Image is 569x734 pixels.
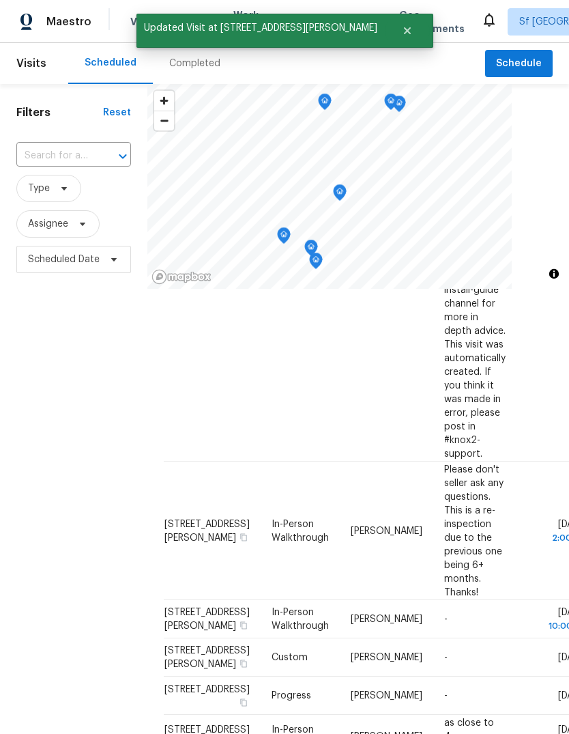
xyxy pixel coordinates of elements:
button: Copy Address [237,658,250,670]
div: Reset [103,106,131,119]
span: Maestro [46,15,91,29]
span: Schedule [496,55,542,72]
span: - [444,691,448,701]
span: Geo Assignments [399,8,465,36]
span: - [444,653,448,662]
span: Scheduled Date [28,253,100,266]
div: Completed [169,57,220,70]
button: Schedule [485,50,553,78]
button: Copy Address [237,619,250,632]
span: [STREET_ADDRESS][PERSON_NAME] [164,519,250,542]
div: Scheduled [85,56,136,70]
div: Map marker [318,94,332,115]
button: Zoom in [154,91,174,111]
span: Assignee [28,217,68,231]
button: Close [385,17,430,44]
span: In-Person Walkthrough [272,519,329,542]
div: Map marker [333,184,347,206]
span: Please don't seller ask any questions. This is a re-inspection due to the previous one being 6+ m... [444,464,504,597]
input: Search for an address... [16,145,93,167]
span: Type [28,182,50,195]
div: Map marker [384,94,398,115]
span: [PERSON_NAME] [351,615,422,624]
span: Updated Visit at [STREET_ADDRESS][PERSON_NAME] [136,14,385,42]
span: - [444,615,448,624]
span: [PERSON_NAME] [351,691,422,701]
button: Copy Address [237,696,250,709]
span: [PERSON_NAME] [351,526,422,535]
button: Copy Address [237,531,250,543]
span: [STREET_ADDRESS] [164,685,250,694]
canvas: Map [147,84,512,289]
span: In-Person Walkthrough [272,608,329,631]
div: Map marker [392,96,406,117]
button: Zoom out [154,111,174,130]
div: Map marker [309,253,323,274]
span: Visits [16,48,46,79]
span: [PERSON_NAME] [351,653,422,662]
span: [STREET_ADDRESS][PERSON_NAME] [164,646,250,669]
button: Toggle attribution [546,266,562,282]
div: Map marker [277,227,291,249]
h1: Filters [16,106,103,119]
button: Open [113,147,132,166]
a: Mapbox homepage [151,269,211,285]
span: Visits [130,15,158,29]
span: Custom [272,653,308,662]
span: Work Orders [233,8,268,36]
span: [STREET_ADDRESS][PERSON_NAME] [164,608,250,631]
span: Toggle attribution [550,266,558,281]
span: Progress [272,691,311,701]
div: Map marker [304,240,318,261]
